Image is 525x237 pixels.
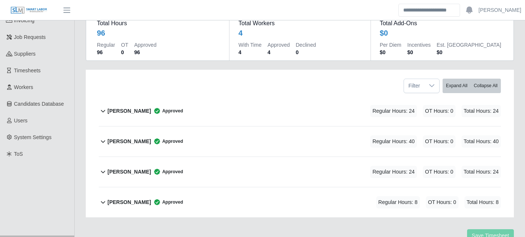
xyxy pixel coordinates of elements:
dd: 0 [121,49,128,56]
span: Suppliers [14,51,36,57]
span: ToS [14,151,23,157]
dt: Approved [134,41,156,49]
span: Total Hours: 8 [464,196,501,208]
dt: Incentives [407,41,431,49]
dt: With Time [238,41,261,49]
dt: Total Workers [238,19,361,28]
dt: Per Diem [380,41,401,49]
span: Filter [404,79,424,93]
dt: Total Add-Ons [380,19,503,28]
button: [PERSON_NAME] Approved Regular Hours: 8 OT Hours: 0 Total Hours: 8 [99,187,501,217]
dt: Declined [296,41,316,49]
button: [PERSON_NAME] Approved Regular Hours: 24 OT Hours: 0 Total Hours: 24 [99,96,501,126]
dt: Approved [268,41,290,49]
dd: 0 [296,49,316,56]
dd: 96 [97,49,115,56]
b: [PERSON_NAME] [107,198,151,206]
button: [PERSON_NAME] Approved Regular Hours: 40 OT Hours: 0 Total Hours: 40 [99,126,501,157]
dd: 4 [268,49,290,56]
span: Users [14,118,28,124]
div: 4 [238,28,242,38]
dd: $0 [437,49,501,56]
dt: Total Hours [97,19,220,28]
dt: Est. [GEOGRAPHIC_DATA] [437,41,501,49]
dt: Regular [97,41,115,49]
b: [PERSON_NAME] [107,107,151,115]
span: Approved [151,198,183,206]
button: Collapse All [470,79,501,93]
span: Regular Hours: 40 [370,135,417,148]
span: Regular Hours: 8 [376,196,420,208]
span: Timesheets [14,68,41,73]
input: Search [398,4,460,17]
dd: 96 [134,49,156,56]
button: Expand All [443,79,471,93]
span: Approved [151,168,183,175]
span: Total Hours: 24 [462,166,501,178]
b: [PERSON_NAME] [107,138,151,145]
span: Approved [151,138,183,145]
span: Job Requests [14,34,46,40]
span: OT Hours: 0 [426,196,459,208]
span: Total Hours: 40 [462,135,501,148]
a: [PERSON_NAME] [479,6,521,14]
span: System Settings [14,134,52,140]
button: [PERSON_NAME] Approved Regular Hours: 24 OT Hours: 0 Total Hours: 24 [99,157,501,187]
span: Invoicing [14,17,35,23]
dd: $0 [380,49,401,56]
dd: 4 [238,49,261,56]
span: OT Hours: 0 [423,105,456,117]
span: Total Hours: 24 [462,105,501,117]
img: SLM Logo [10,6,48,14]
div: $0 [380,28,388,38]
span: Workers [14,84,33,90]
span: Regular Hours: 24 [370,166,417,178]
span: Regular Hours: 24 [370,105,417,117]
span: Approved [151,107,183,115]
span: OT Hours: 0 [423,166,456,178]
dd: $0 [407,49,431,56]
b: [PERSON_NAME] [107,168,151,176]
dt: OT [121,41,128,49]
span: Candidates Database [14,101,64,107]
div: bulk actions [443,79,501,93]
span: OT Hours: 0 [423,135,456,148]
div: 96 [97,28,105,38]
